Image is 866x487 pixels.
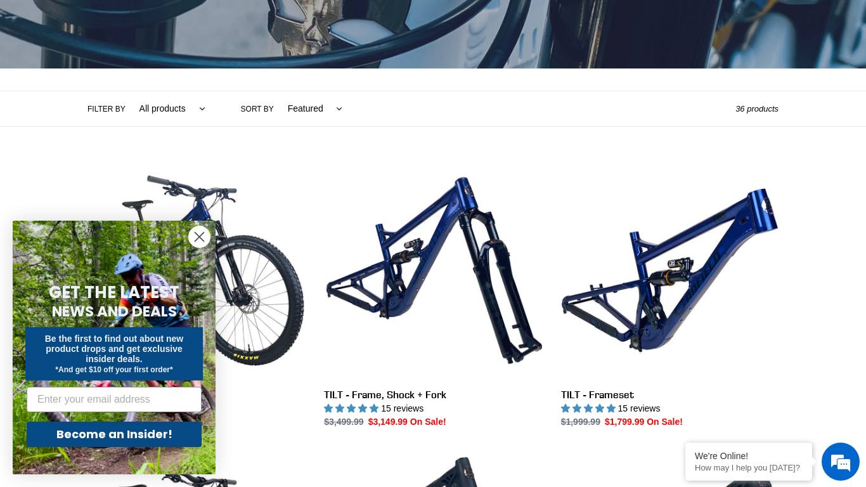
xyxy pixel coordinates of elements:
input: Enter your email address [27,387,202,412]
span: NEWS AND DEALS [52,301,177,321]
label: Sort by [241,103,274,115]
span: *And get $10 off your first order* [55,365,172,374]
p: How may I help you today? [695,463,803,472]
label: Filter by [87,103,126,115]
span: 36 products [735,104,779,114]
button: Become an Insider! [27,422,202,447]
div: We're Online! [695,451,803,461]
span: Be the first to find out about new product drops and get exclusive insider deals. [45,334,184,364]
span: GET THE LATEST [49,281,179,304]
button: Close dialog [188,226,210,248]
